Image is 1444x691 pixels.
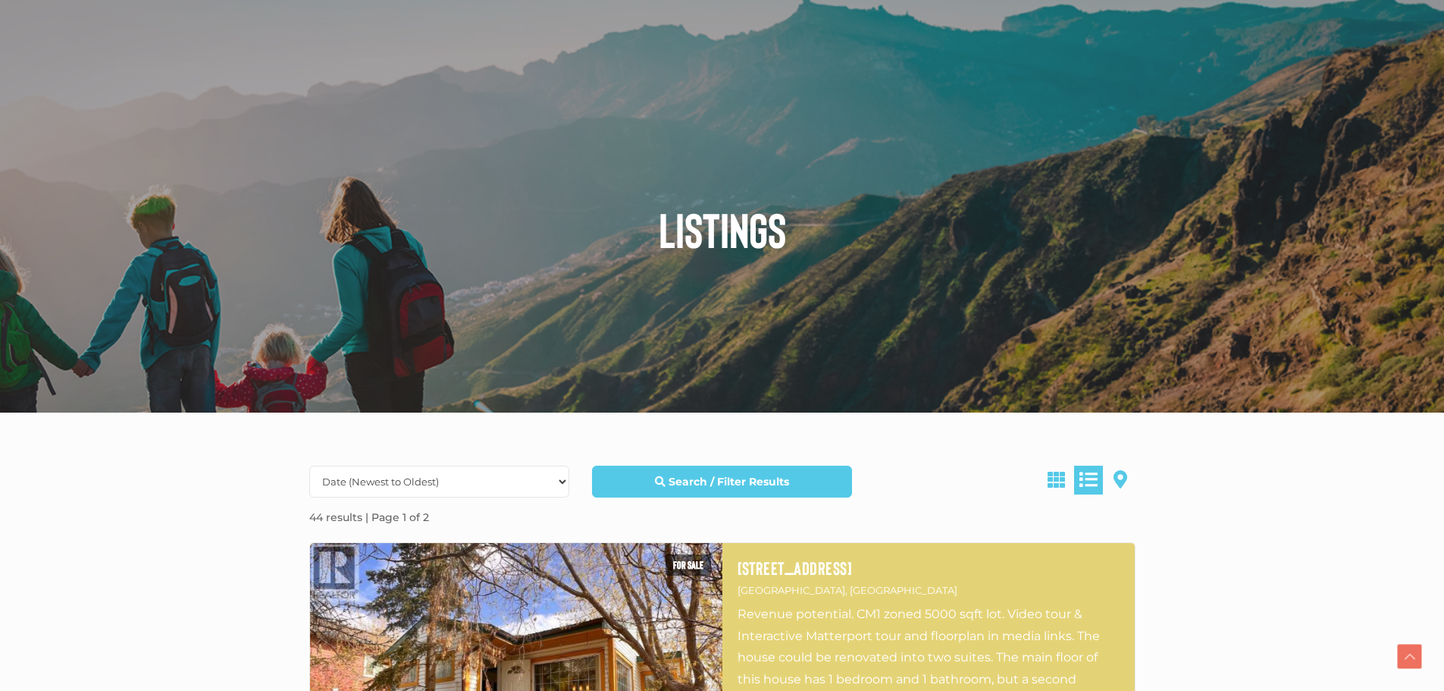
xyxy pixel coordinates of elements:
[592,466,852,498] a: Search / Filter Results
[309,510,429,524] strong: 44 results | Page 1 of 2
[738,582,1120,599] p: [GEOGRAPHIC_DATA], [GEOGRAPHIC_DATA]
[738,558,1120,578] a: [STREET_ADDRESS]
[669,475,789,488] strong: Search / Filter Results
[298,205,1147,253] h1: Listings
[666,554,711,576] span: For sale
